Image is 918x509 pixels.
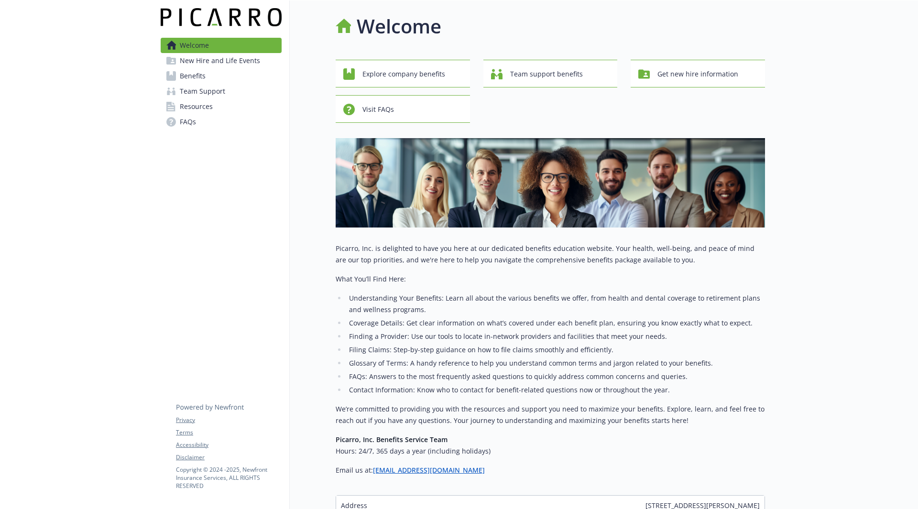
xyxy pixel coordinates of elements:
a: [EMAIL_ADDRESS][DOMAIN_NAME] [373,466,485,475]
p: Email us at: [336,465,765,476]
span: Team support benefits [510,65,583,83]
h6: Hours: 24/7, 365 days a year (including holidays)​ [336,445,765,457]
li: Glossary of Terms: A handy reference to help you understand common terms and jargon related to yo... [346,357,765,369]
a: Privacy [176,416,281,424]
strong: Picarro, Inc. Benefits Service Team [336,435,448,444]
a: Resources [161,99,282,114]
p: Picarro, Inc. is delighted to have you here at our dedicated benefits education website. Your hea... [336,243,765,266]
a: Welcome [161,38,282,53]
button: Team support benefits [483,60,618,87]
p: What You’ll Find Here: [336,273,765,285]
button: Visit FAQs [336,95,470,123]
li: Understanding Your Benefits: Learn all about the various benefits we offer, from health and denta... [346,292,765,315]
span: Visit FAQs [362,100,394,119]
li: FAQs: Answers to the most frequently asked questions to quickly address common concerns and queries. [346,371,765,382]
span: Team Support [180,84,225,99]
span: Explore company benefits [362,65,445,83]
button: Get new hire information [631,60,765,87]
img: overview page banner [336,138,765,227]
span: New Hire and Life Events [180,53,260,68]
button: Explore company benefits [336,60,470,87]
a: Benefits [161,68,282,84]
h1: Welcome [357,12,441,41]
p: We’re committed to providing you with the resources and support you need to maximize your benefit... [336,403,765,426]
a: Accessibility [176,441,281,449]
p: Copyright © 2024 - 2025 , Newfront Insurance Services, ALL RIGHTS RESERVED [176,466,281,490]
li: Filing Claims: Step-by-step guidance on how to file claims smoothly and efficiently. [346,344,765,356]
a: Terms [176,428,281,437]
span: Get new hire information [657,65,738,83]
span: Benefits [180,68,206,84]
li: Contact Information: Know who to contact for benefit-related questions now or throughout the year. [346,384,765,396]
span: Welcome [180,38,209,53]
a: Disclaimer [176,453,281,462]
a: New Hire and Life Events [161,53,282,68]
li: Coverage Details: Get clear information on what’s covered under each benefit plan, ensuring you k... [346,317,765,329]
span: Resources [180,99,213,114]
a: Team Support [161,84,282,99]
a: FAQs [161,114,282,130]
span: FAQs [180,114,196,130]
li: Finding a Provider: Use our tools to locate in-network providers and facilities that meet your ne... [346,331,765,342]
